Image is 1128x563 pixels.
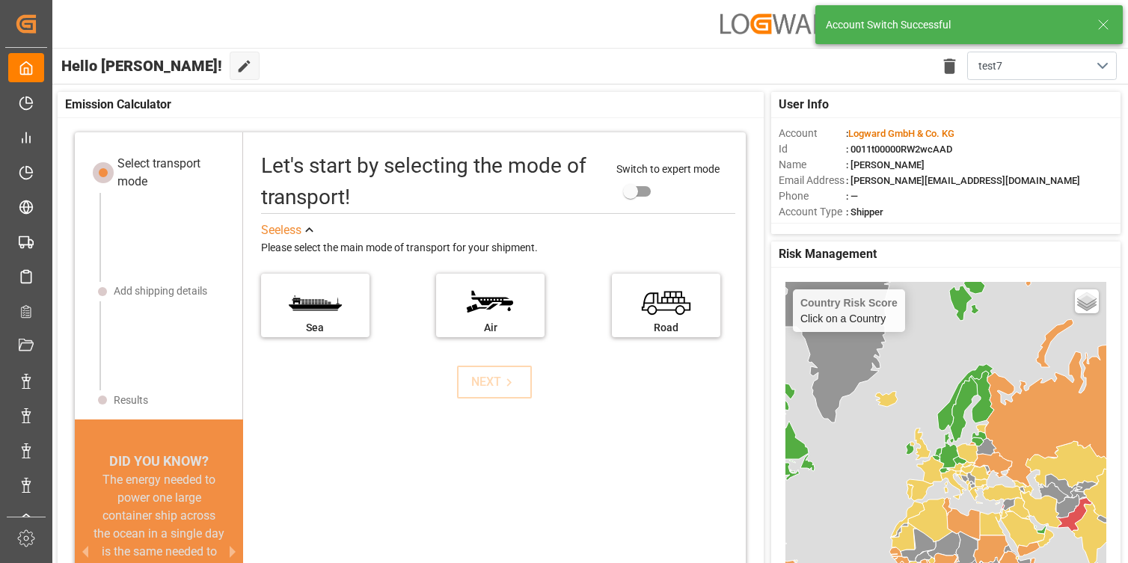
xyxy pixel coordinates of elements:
div: DID YOU KNOW? [75,451,242,471]
a: Layers [1075,289,1099,313]
div: Results [114,393,148,408]
span: User Info [779,96,829,114]
span: test7 [978,58,1002,74]
div: Select transport mode [117,155,230,191]
span: Account [779,126,846,141]
span: : [PERSON_NAME][EMAIL_ADDRESS][DOMAIN_NAME] [846,175,1080,186]
span: Switch to expert mode [616,163,720,175]
div: Sea [269,320,362,336]
span: : [846,128,954,139]
span: Id [779,141,846,157]
div: See less [261,221,301,239]
div: Click on a Country [800,297,898,324]
span: Phone [779,188,846,204]
span: : 0011t00000RW2wcAAD [846,144,952,155]
span: Hello [PERSON_NAME]! [61,52,222,80]
div: Road [619,320,713,336]
div: Air [444,320,537,336]
h4: Country Risk Score [800,297,898,309]
span: Risk Management [779,245,877,263]
div: Please select the main mode of transport for your shipment. [261,239,736,257]
span: : — [846,191,858,202]
button: NEXT [457,366,532,399]
div: NEXT [471,373,517,391]
span: Email Address [779,173,846,188]
button: open menu [967,52,1117,80]
span: Name [779,157,846,173]
span: : Shipper [846,206,883,218]
img: Logward_spacing_grey.png_1685354854.png [720,13,846,34]
span: Account Type [779,204,846,220]
span: Emission Calculator [65,96,171,114]
div: Let's start by selecting the mode of transport! [261,150,601,213]
span: Logward GmbH & Co. KG [848,128,954,139]
span: : [PERSON_NAME] [846,159,925,170]
div: Account Switch Successful [826,17,1083,33]
div: Add shipping details [114,283,207,299]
